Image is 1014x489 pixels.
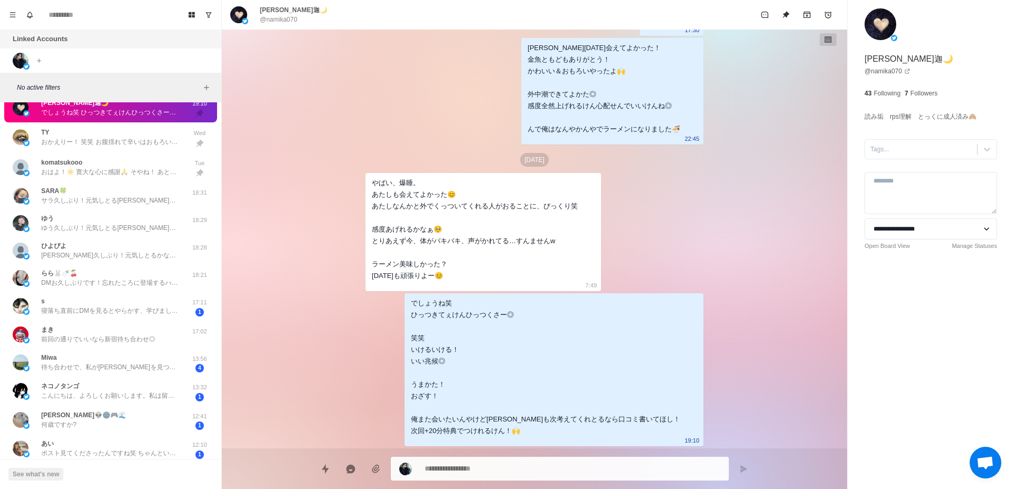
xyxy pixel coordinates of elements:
p: おはよ！☀️ 寛大な心に感謝🙏 そやね！ あとは当日のカウンセリングでどんなことするー？とか決めれたら◎ [41,167,179,177]
p: 待ち合わせで、私が[PERSON_NAME]を見つけたい！🙌 [41,362,179,372]
p: Wed [186,129,213,138]
img: picture [399,463,412,475]
img: picture [242,18,248,24]
span: 1 [195,421,204,430]
img: picture [23,110,30,117]
img: picture [23,365,30,371]
div: [PERSON_NAME][DATE]会えてよかった！ 金魚ともどもありがとう！ かわいい＆おもろいやったよ🙌 外中潮できてよかた◎ 感度全然上げれるけん心配せんでいいけんね◎ んで俺はなんやか... [528,42,680,135]
span: 1 [195,393,204,401]
img: picture [13,188,29,204]
a: Open Board View [865,242,910,251]
span: 4 [195,364,204,372]
img: picture [13,354,29,370]
p: Following [874,89,900,98]
p: @namika070 [260,15,297,24]
p: Tue [186,159,213,168]
img: picture [23,423,30,429]
img: picture [23,140,30,146]
p: s [41,296,45,306]
img: picture [13,53,29,69]
p: 7:49 [586,280,597,291]
img: picture [13,440,29,456]
div: でしょうね笑 ひっつきてぇけんひっつくさー◎ 笑笑 いけるいける！ いい兆候◎ うまかた！ おざす！ 俺また会いたいんやけど[PERSON_NAME]も次考えてくれとるなら口コミ書いてほし！ 次... [411,298,680,437]
div: チャットを開く [970,447,1001,478]
p: [PERSON_NAME]迦🌙 [41,98,109,108]
span: 1 [195,450,204,459]
p: 19:10 [186,99,213,108]
p: 寝落ち直前にDMを見るとやらかす、学びました [DATE]お酒飲んでたんです？ [41,306,179,315]
p: 12:41 [186,412,213,421]
a: Manage Statuses [952,242,997,251]
p: 13:56 [186,354,213,363]
img: picture [23,309,30,315]
img: picture [13,298,29,314]
p: 7 [905,89,908,98]
p: 13:32 [186,383,213,392]
img: picture [13,159,29,175]
p: 18:21 [186,271,213,280]
p: 前回の通りでいいなら新宿待ち合わせ◎ [41,334,155,344]
p: まき [41,325,54,334]
p: 19:10 [684,435,699,446]
p: ポスト見てくださったんですね笑 ちゃんといけた事ないから開発されたいなぁーって思って🥺 [41,448,179,458]
img: picture [13,270,29,286]
img: picture [13,327,29,342]
img: picture [13,129,29,145]
p: [PERSON_NAME]迦🌙 [865,53,953,65]
p: ゆう [41,214,54,223]
img: picture [23,253,30,260]
p: SARA🍀 [41,186,67,196]
img: picture [23,170,30,176]
p: Followers [910,89,937,98]
p: あい [41,439,54,448]
p: Linked Accounts [13,34,68,44]
button: Quick replies [315,458,336,480]
button: Add filters [200,81,213,94]
p: DMお久しぶりです！忘れたころに登場するハルトです笑 ちょっと前のポスト見たんですがお薬飲めてて偉いです！！！ [41,278,179,287]
p: ひよぴよ [41,241,67,251]
p: [PERSON_NAME]迦🌙 [260,5,327,15]
button: Archive [796,4,818,25]
img: picture [23,281,30,287]
button: Reply with AI [340,458,361,480]
img: picture [23,226,30,232]
p: 22:45 [684,133,699,145]
button: Mark as unread [754,4,775,25]
p: 何歳ですか? [41,420,77,429]
button: Board View [183,6,200,23]
p: 17:30 [684,24,699,36]
p: 18:29 [186,216,213,225]
p: [DATE] [520,153,549,167]
p: 17:02 [186,327,213,336]
p: TY [41,128,49,137]
p: 18:28 [186,243,213,252]
img: picture [13,215,29,231]
img: picture [13,100,29,116]
p: サラ久しぶり！元気しとる[PERSON_NAME]と思って！ 最近もいいねつけてくれたりしとってありがとう！！🙌 [41,196,179,205]
p: komatsukooo [41,158,82,167]
img: picture [23,63,30,70]
button: See what's new [8,468,63,481]
p: [PERSON_NAME]👽🌚🎮🌊 [41,410,126,420]
img: picture [13,412,29,428]
img: picture [23,394,30,400]
img: picture [230,6,247,23]
img: picture [13,383,29,399]
button: Add account [33,54,45,67]
p: こんにちは、よろしくお願いします。私は留学生ですが、高い学費を稼ぐ必要があるので、セックスのアルバイトをしています。今年22歳、私のサービスが必要でしたら、追加LINEをお願いしま [URL][... [41,391,179,400]
button: Unpin [775,4,796,25]
p: [PERSON_NAME]久しぶり！元気しとるかなって思って！ 俺のこと覚えててくれとる？？？🙌 [41,251,179,260]
img: picture [23,337,30,343]
img: picture [23,451,30,457]
p: ゆう久しぶり！元気しとる[PERSON_NAME]と思って！ ポストも更新止まってるけど元気しとるかな 俺のこと覚えてくれとる？？🙌 [41,223,179,233]
p: Miwa [41,353,57,362]
img: picture [13,243,29,258]
p: 18:31 [186,188,213,197]
p: 17:11 [186,298,213,307]
span: 1 [195,308,204,317]
img: picture [865,8,896,40]
img: picture [891,35,897,41]
button: Send message [733,458,754,480]
p: No active filters [17,83,200,92]
button: Menu [4,6,21,23]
